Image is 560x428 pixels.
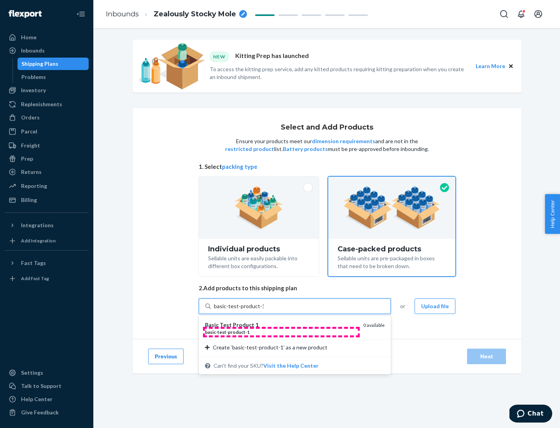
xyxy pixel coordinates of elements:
button: restricted product [225,145,274,153]
a: Parcel [5,125,89,138]
a: Freight [5,139,89,152]
a: Home [5,31,89,44]
button: Help Center [545,194,560,234]
button: Open notifications [513,6,529,22]
button: Upload file [415,298,455,314]
input: Basic Test Product 1basic-test-product-10 availableCreate ‘basic-test-product-1’ as a new product... [214,302,264,310]
a: Shipping Plans [17,58,89,70]
button: Talk to Support [5,380,89,392]
em: basic [205,329,216,335]
button: dimension requirements [312,137,375,145]
em: 1 [255,321,259,328]
span: Can't find your SKU? [213,362,318,370]
a: Inventory [5,84,89,96]
div: Give Feedback [21,409,59,416]
button: packing type [222,163,257,171]
div: Case-packed products [338,245,446,253]
div: Help Center [21,395,52,403]
div: Orders [21,114,40,121]
button: Next [467,349,506,364]
div: - - - [205,329,357,335]
a: Add Integration [5,235,89,247]
div: Individual products [208,245,310,253]
span: Create ‘basic-test-product-1’ as a new product [213,344,327,351]
button: Previous [148,349,184,364]
a: Billing [5,194,89,206]
div: Add Integration [21,237,56,244]
p: To access the kitting prep service, add any kitted products requiring kitting preparation when yo... [210,65,469,81]
div: Problems [21,73,46,81]
span: 1. Select [199,163,455,171]
button: Basic Test Product 1basic-test-product-10 availableCreate ‘basic-test-product-1’ as a new product... [263,362,318,370]
div: Inventory [21,86,46,94]
button: Close Navigation [73,6,89,22]
a: Prep [5,153,89,165]
a: Inbounds [5,44,89,57]
button: Close [507,62,515,70]
div: Settings [21,369,43,377]
img: individual-pack.facf35554cb0f1810c75b2bd6df2d64e.png [234,186,283,229]
div: Home [21,33,37,41]
em: product [228,329,245,335]
em: Product [233,321,254,328]
button: Integrations [5,219,89,232]
button: Learn More [476,62,505,70]
ol: breadcrumbs [100,3,253,26]
p: Ensure your products meet our and are not in the list. must be pre-approved before inbounding. [224,137,430,153]
span: or [400,302,405,310]
div: Integrations [21,221,54,229]
a: Reporting [5,180,89,192]
em: test [217,329,226,335]
a: Replenishments [5,98,89,111]
a: Problems [17,71,89,83]
div: Next [474,353,499,360]
a: Add Fast Tag [5,272,89,285]
div: Fast Tags [21,259,46,267]
button: Open account menu [530,6,546,22]
button: Fast Tags [5,257,89,269]
h1: Select and Add Products [281,124,373,132]
div: Freight [21,142,40,149]
button: Battery products [283,145,328,153]
iframe: Opens a widget where you can chat to one of our agents [509,405,552,424]
span: Zealously Stocky Mole [154,9,236,19]
em: Test [220,321,232,328]
button: Open Search Box [496,6,512,22]
a: Settings [5,367,89,379]
a: Returns [5,166,89,178]
div: Talk to Support [21,382,61,390]
div: Sellable units are pre-packaged in boxes that need to be broken down. [338,253,446,270]
div: Shipping Plans [21,60,58,68]
em: 1 [247,329,250,335]
a: Help Center [5,393,89,405]
em: Basic [205,321,219,328]
div: Reporting [21,182,47,190]
a: Inbounds [106,10,139,18]
div: NEW [210,51,229,62]
span: 2. Add products to this shipping plan [199,284,455,292]
div: Sellable units are easily packable into different box configurations. [208,253,310,270]
div: Billing [21,196,37,204]
img: Flexport logo [9,10,42,18]
a: Orders [5,111,89,124]
div: Prep [21,155,33,163]
div: Returns [21,168,42,176]
div: Parcel [21,128,37,135]
button: Give Feedback [5,406,89,419]
p: Kitting Prep has launched [235,51,309,62]
div: Inbounds [21,47,45,54]
div: Add Fast Tag [21,275,49,282]
div: Replenishments [21,100,62,108]
span: 0 available [363,322,385,328]
img: case-pack.59cecea509d18c883b923b81aeac6d0b.png [343,186,440,229]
